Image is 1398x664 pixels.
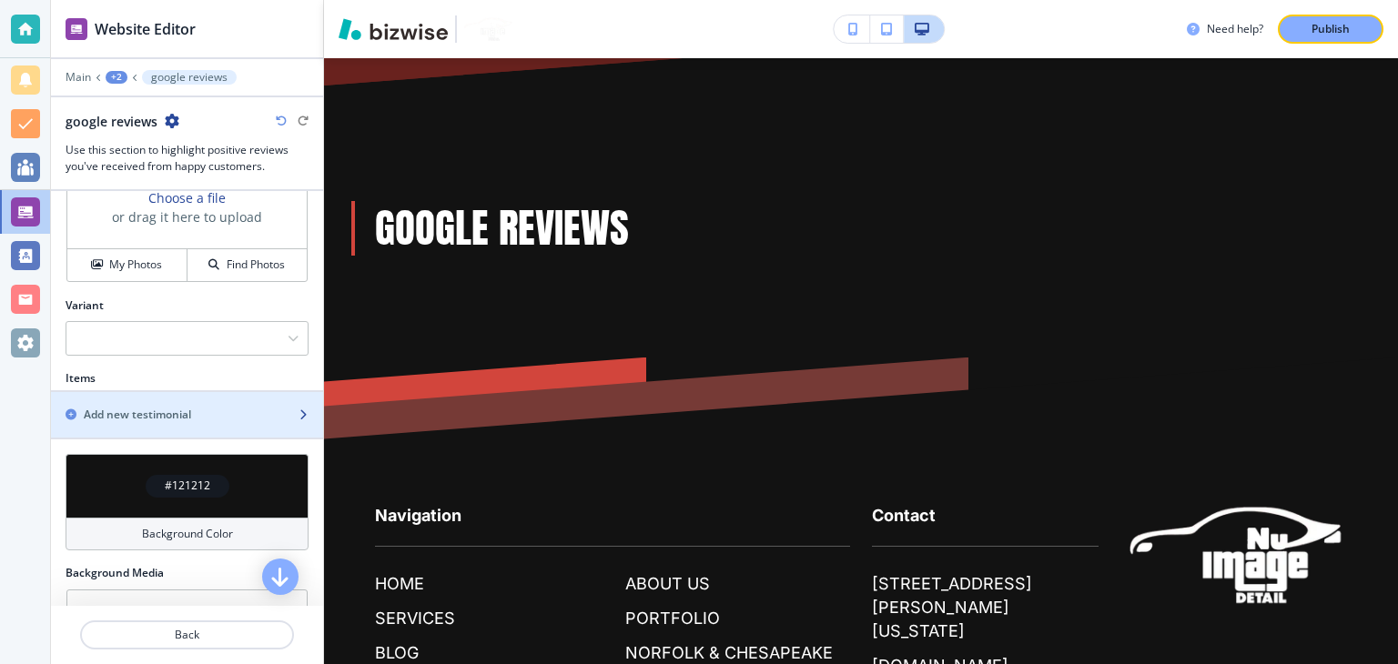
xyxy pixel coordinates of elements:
h2: Items [66,370,96,387]
button: google reviews [142,70,237,85]
button: Choose a file [148,188,226,207]
h2: google reviews [66,112,157,131]
div: Choose a fileor drag it here to uploadMy PhotosFind Photos [66,165,309,283]
a: [STREET_ADDRESS][PERSON_NAME][US_STATE] [872,572,1099,643]
button: Publish [1278,15,1383,44]
img: Your Logo [464,17,513,40]
button: Add new testimonial [51,392,323,438]
p: google reviews [151,71,228,84]
button: Main [66,71,91,84]
button: +2 [106,71,127,84]
h2: Variant [66,297,104,314]
button: Find Photos [187,249,307,281]
img: editor icon [66,18,87,40]
p: HOME [375,572,424,596]
h2: Add new testimonial [84,407,191,423]
h2: Website Editor [95,18,196,40]
p: Back [82,627,292,643]
strong: Contact [872,506,936,525]
button: Back [80,620,294,649]
p: ABOUT US [625,572,710,596]
h4: Find Photos [227,257,285,273]
button: #121212Background Color [66,454,309,550]
h4: Background Color [142,526,233,542]
p: google reviews [375,201,1347,256]
h2: Background Media [66,565,309,581]
h4: #121212 [165,478,210,494]
img: Bizwise Logo [339,18,448,40]
button: My Photos [67,249,187,281]
h3: or drag it here to upload [112,207,262,226]
img: NU Image Detail [1129,504,1347,606]
strong: Navigation [375,506,461,525]
p: Publish [1312,21,1350,37]
h3: Need help? [1207,21,1263,37]
p: PORTFOLIO [625,607,720,630]
p: SERVICES [375,607,455,630]
h3: Use this section to highlight positive reviews you've received from happy customers. [66,142,309,175]
h4: My Photos [109,257,162,273]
